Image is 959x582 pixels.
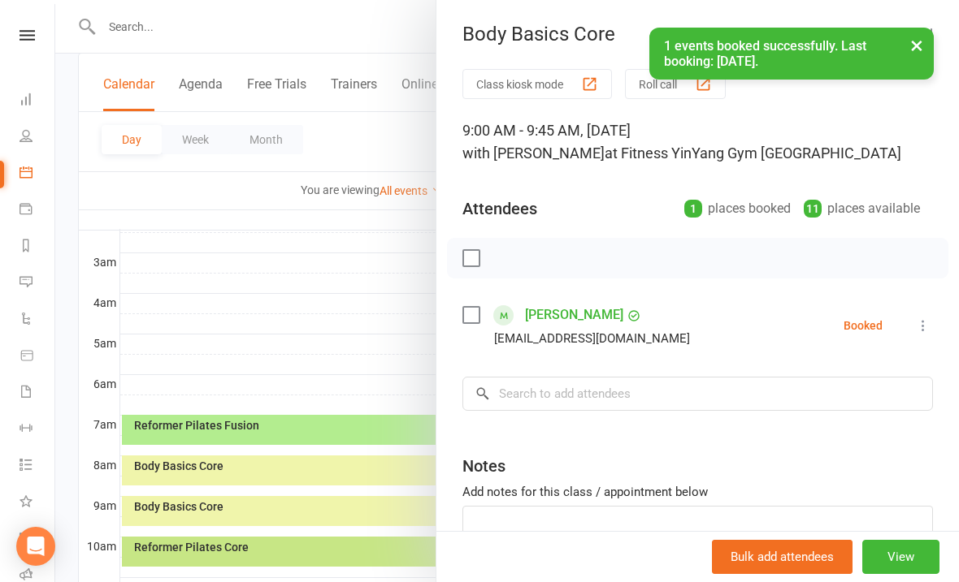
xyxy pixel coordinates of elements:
div: places booked [684,197,791,220]
a: What's New [20,485,56,521]
div: Attendees [462,197,537,220]
button: × [902,28,931,63]
a: Dashboard [20,83,56,119]
a: [PERSON_NAME] [525,302,623,328]
a: General attendance kiosk mode [20,521,56,558]
span: with [PERSON_NAME] [462,144,605,162]
button: View [862,540,939,574]
div: [EMAIL_ADDRESS][DOMAIN_NAME] [494,328,690,349]
div: Notes [462,455,506,477]
div: Open Intercom Messenger [16,527,55,566]
div: Booked [844,320,883,331]
div: 9:00 AM - 9:45 AM, [DATE] [462,119,933,165]
span: at Fitness YinYang Gym [GEOGRAPHIC_DATA] [605,144,901,162]
button: Bulk add attendees [712,540,853,574]
div: 1 events booked successfully. Last booking: [DATE]. [649,28,934,80]
a: Reports [20,229,56,265]
div: 11 [804,200,822,218]
a: People [20,119,56,156]
a: Calendar [20,156,56,192]
input: Search to add attendees [462,377,933,411]
a: Product Sales [20,338,56,375]
div: places available [804,197,920,220]
div: 1 [684,200,702,218]
a: Payments [20,192,56,229]
div: Body Basics Core [436,23,959,45]
div: Add notes for this class / appointment below [462,482,933,502]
